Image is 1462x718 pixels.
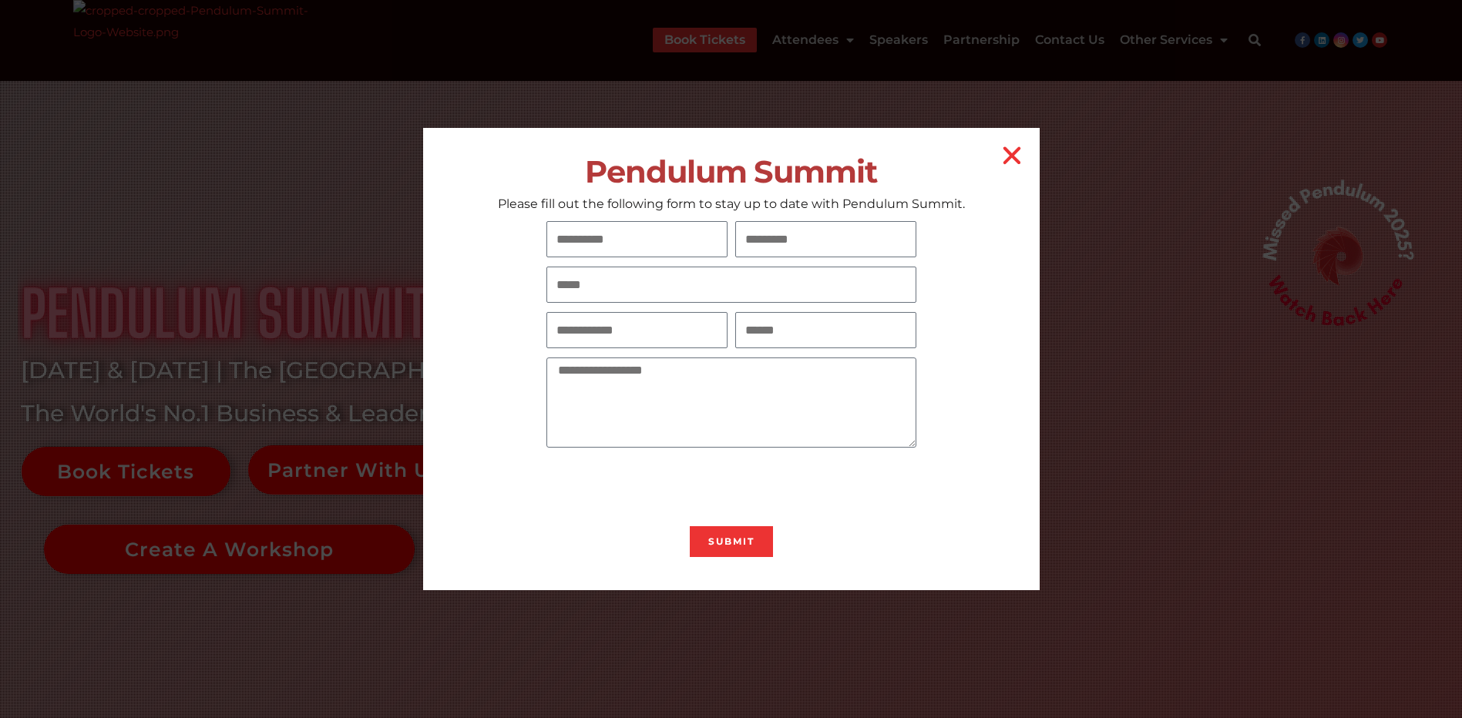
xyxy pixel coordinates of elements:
iframe: reCAPTCHA [546,457,781,517]
h2: Pendulum Summit [423,154,1040,189]
button: Submit [690,526,773,557]
a: Close [1000,143,1024,168]
p: Please fill out the following form to stay up to date with Pendulum Summit. [423,196,1040,212]
span: Submit [708,537,755,546]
